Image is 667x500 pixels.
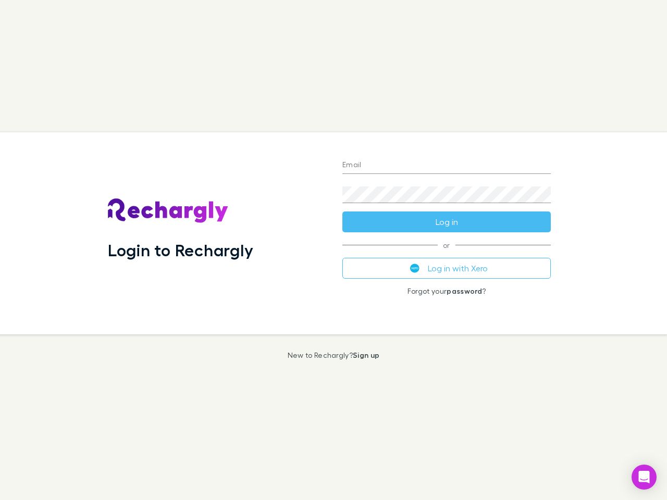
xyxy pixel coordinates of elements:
button: Log in with Xero [342,258,551,279]
img: Rechargly's Logo [108,198,229,223]
img: Xero's logo [410,264,419,273]
a: Sign up [353,351,379,359]
div: Open Intercom Messenger [632,465,657,490]
p: New to Rechargly? [288,351,380,359]
a: password [447,286,482,295]
p: Forgot your ? [342,287,551,295]
button: Log in [342,211,551,232]
h1: Login to Rechargly [108,240,253,260]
